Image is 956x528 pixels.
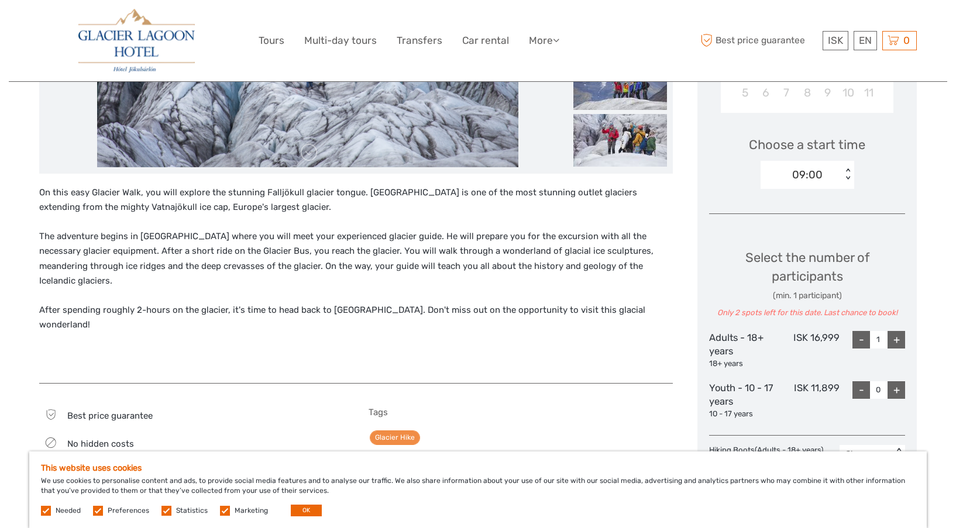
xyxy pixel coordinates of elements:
span: Choose a start time [749,136,865,154]
a: Tours [259,32,284,49]
label: Needed [56,506,81,516]
div: < > [894,448,904,460]
label: Marketing [235,506,268,516]
p: On this easy Glacier Walk, you will explore the stunning Falljökull glacier tongue. [GEOGRAPHIC_D... [39,185,673,215]
a: Glacier Hike [370,430,420,445]
div: Choose Saturday, October 11th, 2025 [858,83,879,102]
div: Choose Friday, October 10th, 2025 [838,83,858,102]
div: Adults - 18+ years [709,331,775,370]
div: Select the number of participants [709,249,905,319]
div: EN [854,31,877,50]
img: 33e1b473094c46a79e79ba3255ab6b25_slider_thumbnail.jpeg [573,57,667,110]
div: ISK 16,999 [775,331,840,370]
a: Transfers [397,32,442,49]
a: More [529,32,559,49]
div: We use cookies to personalise content and ads, to provide social media features and to analyse ou... [29,451,927,528]
div: + [888,381,905,399]
div: Hiking Boots (Adults - 18+ years) [709,445,829,467]
div: ISK 11,899 [775,381,840,420]
h5: Tags [369,407,673,417]
img: 2790-86ba44ba-e5e5-4a53-8ab7-28051417b7bc_logo_big.jpg [78,9,194,73]
p: We're away right now. Please check back later! [16,20,132,30]
a: Multi-day tours [304,32,377,49]
div: Choose Monday, October 6th, 2025 [756,83,776,102]
div: - [852,331,870,348]
div: Only 2 spots left for this date. Last chance to book! [709,308,905,319]
span: No hidden costs [67,439,134,449]
label: Preferences [108,506,149,516]
div: Choose Thursday, October 9th, 2025 [817,83,838,102]
div: + [888,331,905,348]
button: OK [291,505,322,516]
div: Choose [845,448,887,460]
div: 10 - 17 years [709,409,775,420]
div: - [852,381,870,399]
label: Statistics [176,506,208,516]
div: 09:00 [792,167,823,182]
span: Best price guarantee [67,410,153,421]
div: Choose Tuesday, October 7th, 2025 [776,83,797,102]
div: Youth - 10 - 17 years [709,381,775,420]
div: 18+ years [709,358,775,370]
span: 0 [902,34,912,46]
div: < > [842,168,852,181]
div: (min. 1 participant) [709,290,905,302]
div: Choose Sunday, October 5th, 2025 [735,83,755,102]
span: ISK [828,34,843,46]
h5: This website uses cookies [41,463,915,473]
p: The adventure begins in [GEOGRAPHIC_DATA] where you will meet your experienced glacier guide. He ... [39,229,673,289]
p: After spending roughly 2-hours on the glacier, it's time to head back to [GEOGRAPHIC_DATA]. Don't... [39,303,673,333]
div: Choose Wednesday, October 8th, 2025 [797,83,817,102]
a: Car rental [462,32,509,49]
span: Best price guarantee [697,31,820,50]
button: Open LiveChat chat widget [135,18,149,32]
img: e3cda431d01c47c2ac51c6586e01aa82_slider_thumbnail.jpeg [573,114,667,167]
